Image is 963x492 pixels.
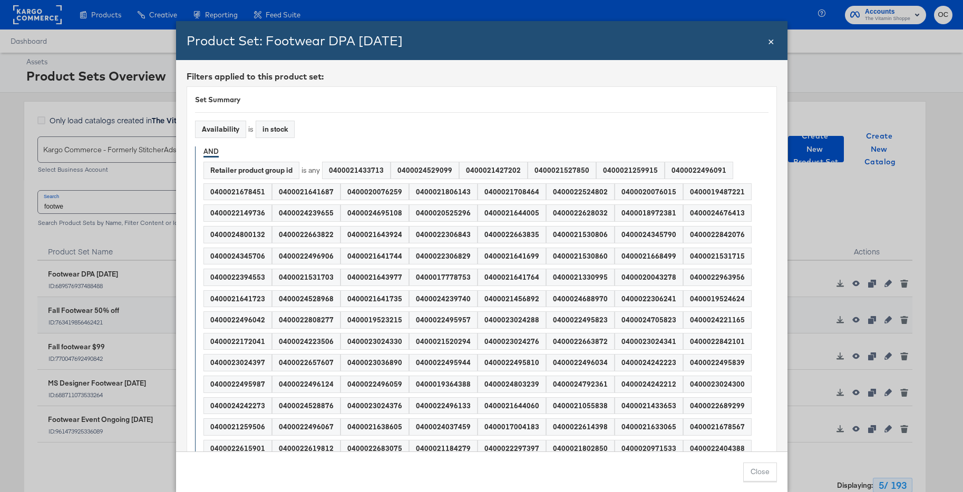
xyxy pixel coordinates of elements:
div: 0400021708464 [478,184,546,200]
div: 0400024242273 [204,398,271,414]
div: 0400021678567 [684,419,751,435]
div: 0400021806143 [410,184,477,200]
div: 0400021184279 [410,440,477,457]
div: 0400022496059 [341,376,408,392]
div: 0400022496042 [204,312,271,328]
div: 0400019364388 [410,376,477,392]
div: 0400023024288 [478,312,546,328]
div: 0400024529099 [391,162,459,179]
div: 0400019524624 [684,291,751,307]
div: 0400022808277 [273,312,340,328]
div: 0400021641735 [341,291,408,307]
div: 0400020043278 [615,269,683,286]
div: 0400021433653 [615,398,683,414]
div: 0400024037459 [410,419,477,435]
div: 0400022149736 [204,205,271,221]
div: 0400022306843 [410,227,477,243]
div: 0400022172041 [204,333,271,350]
div: Set Summary [195,95,769,105]
div: 0400024792361 [547,376,614,392]
div: is [248,124,254,134]
div: 0400021330995 [547,269,614,286]
div: 0400021643924 [341,227,408,243]
div: 0400024528968 [273,291,340,307]
div: 0400023024300 [684,376,751,392]
div: 0400017004183 [478,419,546,435]
div: 0400022689299 [684,398,751,414]
div: 0400022615901 [204,440,271,457]
div: 0400021641699 [478,248,546,264]
div: 0400022496091 [665,162,733,179]
div: 0400022663872 [547,333,614,350]
span: × [768,33,774,47]
div: 0400021644060 [478,398,546,414]
div: 0400022663835 [478,227,546,243]
div: 0400021427202 [460,162,527,179]
div: 0400022404388 [684,440,751,457]
div: 0400021259915 [597,162,664,179]
div: 0400024688970 [547,291,614,307]
div: 0400024803239 [478,376,546,392]
div: 0400024345706 [204,248,271,264]
div: 0400024800132 [204,227,271,243]
div: 0400022495823 [547,312,614,328]
div: 0400022663822 [273,227,340,243]
div: 0400024242223 [615,355,683,371]
div: 0400022495944 [410,355,477,371]
div: 0400020525296 [410,205,477,221]
div: 0400021531703 [273,269,340,286]
div: 0400023024397 [204,355,271,371]
div: 0400020971533 [615,440,683,457]
div: 0400022297397 [478,440,546,457]
div: 0400021633065 [615,419,683,435]
div: 0400019523215 [341,312,408,328]
div: is any [301,165,320,175]
div: 0400021668499 [615,248,683,264]
div: 0400022306829 [410,248,477,264]
div: 0400024221165 [684,312,751,328]
div: 0400022683075 [341,440,408,457]
div: 0400021456892 [478,291,546,307]
div: 0400021641723 [204,291,271,307]
div: 0400021259506 [204,419,271,435]
div: 0400017778753 [410,269,477,286]
div: 0400021530806 [547,227,614,243]
div: 0400021531715 [684,248,751,264]
div: 0400024695108 [341,205,408,221]
div: 0400022842101 [684,333,751,350]
div: 0400022524802 [547,184,614,200]
div: 0400022496906 [273,248,340,264]
button: Close [743,463,777,481]
div: 0400021678451 [204,184,271,200]
div: 0400022496067 [273,419,340,435]
div: 0400021641744 [341,248,408,264]
div: 0400021520294 [410,333,477,350]
div: 0400021643977 [341,269,408,286]
div: 0400023024276 [478,333,546,350]
div: Retailer product group id [204,162,299,179]
div: 0400022496034 [547,355,614,371]
div: 0400023024330 [341,333,408,350]
div: Rule Spec [176,21,787,492]
div: 0400022495987 [204,376,271,392]
div: 0400024705823 [615,312,683,328]
div: 0400021802850 [547,440,614,457]
div: 0400022614398 [547,419,614,435]
div: 0400022495957 [410,312,477,328]
div: 0400024239740 [410,291,477,307]
div: Close [768,33,774,48]
div: 0400021638605 [341,419,408,435]
div: 0400022963956 [684,269,751,286]
div: 0400023036890 [341,355,408,371]
div: 0400023024341 [615,333,683,350]
div: Filters applied to this product set: [187,71,777,83]
div: 0400021644005 [478,205,546,221]
div: 0400022628032 [547,205,614,221]
div: 0400022495810 [478,355,546,371]
div: 0400024528876 [273,398,340,414]
div: 0400022842076 [684,227,751,243]
div: 0400019487221 [684,184,751,200]
div: 0400020076259 [341,184,408,200]
div: 0400022495839 [684,355,751,371]
div: 0400020076015 [615,184,683,200]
